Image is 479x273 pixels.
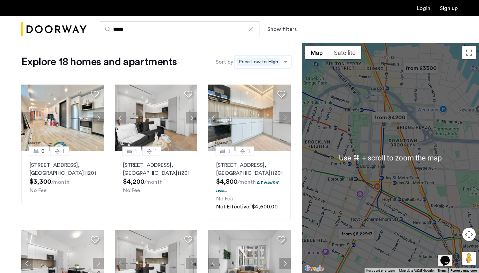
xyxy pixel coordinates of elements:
a: Open this area in Google Maps (opens a new window) [303,264,325,273]
span: $3,300 [30,178,51,185]
a: Cazamio Logo [21,17,86,42]
a: Terms [438,268,446,273]
button: Show satellite imagery [328,46,361,59]
img: 2013_638486465041198276.jpeg [208,85,291,151]
img: Google [303,264,325,273]
button: Previous apartment [115,112,126,124]
img: logo [21,17,86,42]
a: 01[STREET_ADDRESS], [GEOGRAPHIC_DATA]11201No Fee [21,151,104,203]
button: Toggle fullscreen view [462,46,476,59]
img: 2013_638467682336342948.jpeg [115,85,198,151]
button: Keyboard shortcuts [366,268,395,273]
button: Previous apartment [115,258,126,269]
button: Next apartment [186,258,197,269]
span: 1 [248,147,250,155]
button: Map camera controls [462,228,476,241]
button: Next apartment [186,112,197,124]
input: Apartment Search [100,21,259,37]
p: [STREET_ADDRESS] 11201 [30,161,96,177]
p: [STREET_ADDRESS] 11201 [216,161,282,177]
span: 1 [155,147,157,155]
button: Next apartment [93,112,104,124]
iframe: chat widget [438,246,459,266]
a: Report a map error [450,268,477,273]
p: [STREET_ADDRESS] 11201 [123,161,189,177]
button: Next apartment [93,258,104,269]
ng-select: sort-apartment [235,56,291,68]
button: Show street map [305,46,328,59]
sub: /month [144,179,163,185]
a: Login [417,6,430,11]
div: from $3300 [400,61,441,76]
div: from $6,229.17 [336,226,377,241]
button: Next apartment [279,258,291,269]
span: $4,200 [123,178,144,185]
img: 2016_638565796729502774.jpeg [21,85,104,151]
sub: /month [238,179,256,185]
span: 1 [63,147,65,155]
button: Next apartment [279,112,291,124]
span: $4,800 [216,178,238,185]
button: Previous apartment [21,112,33,124]
span: Net Effective: $4,600.00 [216,204,278,209]
button: Previous apartment [208,112,219,124]
div: from $4200 [369,110,410,125]
a: 11[STREET_ADDRESS], [GEOGRAPHIC_DATA]11201No Fee [115,151,198,203]
span: Map data ©2025 Google [399,269,434,272]
span: No Fee [30,188,47,193]
a: Registration [440,6,458,11]
button: Show or hide filters [267,25,297,33]
span: 1 [228,147,230,155]
button: Drag Pegman onto the map to open Street View [462,252,476,265]
sub: /month [51,179,70,185]
span: No Fee [216,196,233,201]
span: Price Low to High [237,58,280,66]
span: 1 [135,147,137,155]
label: Sort by [216,58,233,66]
button: Previous apartment [21,258,33,269]
a: 11[STREET_ADDRESS], [GEOGRAPHIC_DATA]112010.5 months free...No FeeNet Effective: $4,600.00 [208,151,291,219]
span: No Fee [123,188,140,193]
button: Previous apartment [208,258,219,269]
span: 0 [41,147,45,155]
h1: Explore 18 homes and apartments [21,55,177,69]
